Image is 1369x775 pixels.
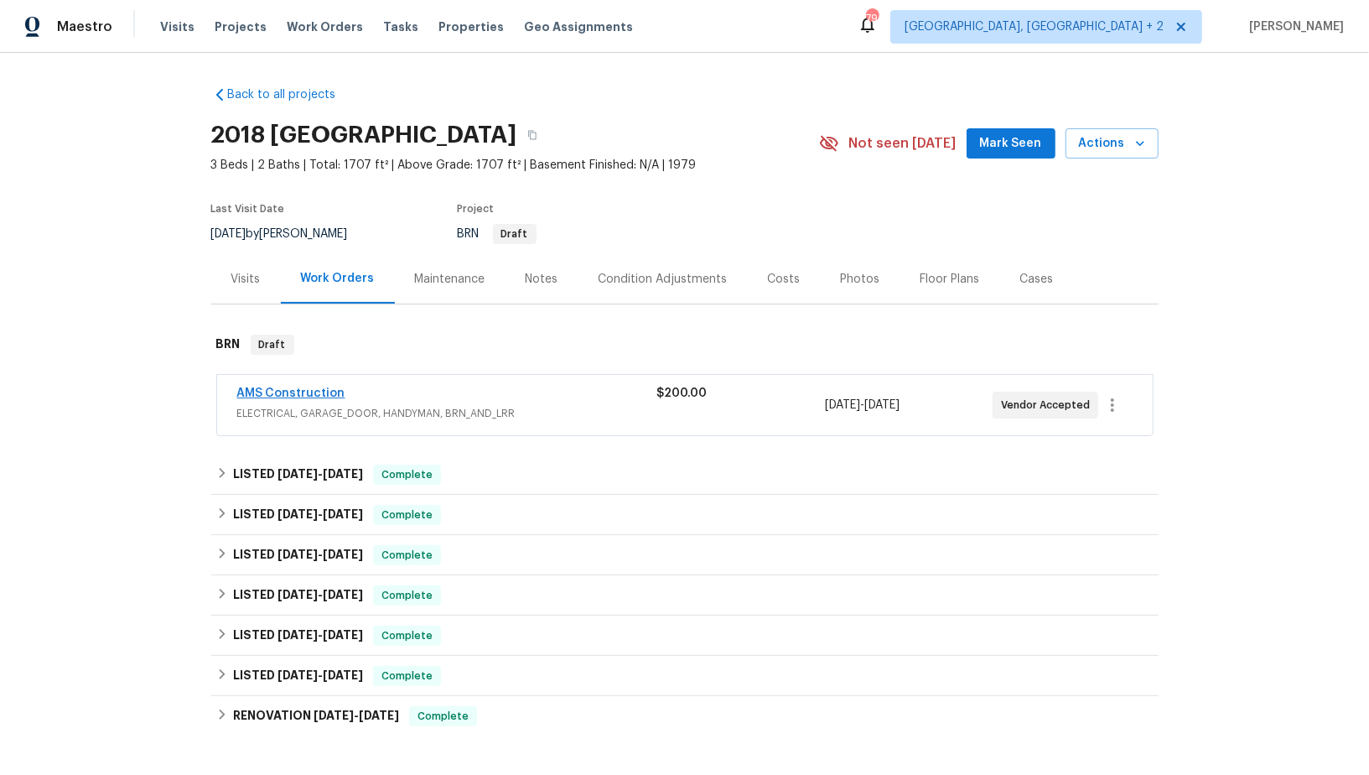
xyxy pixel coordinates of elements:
[517,120,547,150] button: Copy Address
[849,135,957,152] span: Not seen [DATE]
[237,405,657,422] span: ELECTRICAL, GARAGE_DOOR, HANDYMAN, BRN_AND_LRR
[920,271,980,288] div: Floor Plans
[233,666,363,686] h6: LISTED
[211,535,1159,575] div: LISTED [DATE]-[DATE]Complete
[233,545,363,565] h6: LISTED
[215,18,267,35] span: Projects
[866,10,878,27] div: 79
[1001,397,1097,414] span: Vendor Accepted
[211,228,246,240] span: [DATE]
[277,629,318,641] span: [DATE]
[458,204,495,214] span: Project
[314,710,354,721] span: [DATE]
[524,18,633,35] span: Geo Assignments
[599,271,728,288] div: Condition Adjustments
[277,508,318,520] span: [DATE]
[233,505,363,525] h6: LISTED
[375,507,439,523] span: Complete
[211,455,1159,495] div: LISTED [DATE]-[DATE]Complete
[277,468,363,480] span: -
[233,706,399,726] h6: RENOVATION
[277,549,363,560] span: -
[211,575,1159,616] div: LISTED [DATE]-[DATE]Complete
[252,336,293,353] span: Draft
[825,397,900,414] span: -
[905,18,1164,35] span: [GEOGRAPHIC_DATA], [GEOGRAPHIC_DATA] + 2
[864,399,900,411] span: [DATE]
[277,508,363,520] span: -
[375,587,439,604] span: Complete
[458,228,537,240] span: BRN
[323,508,363,520] span: [DATE]
[323,629,363,641] span: [DATE]
[57,18,112,35] span: Maestro
[233,465,363,485] h6: LISTED
[211,157,819,174] span: 3 Beds | 2 Baths | Total: 1707 ft² | Above Grade: 1707 ft² | Basement Finished: N/A | 1979
[231,271,261,288] div: Visits
[211,318,1159,372] div: BRN Draft
[277,549,318,560] span: [DATE]
[277,589,363,601] span: -
[383,21,418,33] span: Tasks
[277,669,318,681] span: [DATE]
[411,708,475,725] span: Complete
[211,224,368,244] div: by [PERSON_NAME]
[211,656,1159,696] div: LISTED [DATE]-[DATE]Complete
[495,229,535,239] span: Draft
[375,627,439,644] span: Complete
[233,626,363,646] h6: LISTED
[277,589,318,601] span: [DATE]
[415,271,485,288] div: Maintenance
[277,629,363,641] span: -
[1242,18,1344,35] span: [PERSON_NAME]
[216,335,241,355] h6: BRN
[375,466,439,483] span: Complete
[1079,133,1145,154] span: Actions
[841,271,880,288] div: Photos
[211,86,372,103] a: Back to all projects
[233,585,363,606] h6: LISTED
[375,668,439,684] span: Complete
[211,696,1159,736] div: RENOVATION [DATE]-[DATE]Complete
[277,669,363,681] span: -
[323,589,363,601] span: [DATE]
[1020,271,1054,288] div: Cases
[211,616,1159,656] div: LISTED [DATE]-[DATE]Complete
[438,18,504,35] span: Properties
[301,270,375,287] div: Work Orders
[211,495,1159,535] div: LISTED [DATE]-[DATE]Complete
[314,710,399,721] span: -
[287,18,363,35] span: Work Orders
[323,669,363,681] span: [DATE]
[980,133,1042,154] span: Mark Seen
[211,127,517,143] h2: 2018 [GEOGRAPHIC_DATA]
[768,271,801,288] div: Costs
[375,547,439,564] span: Complete
[323,549,363,560] span: [DATE]
[237,387,345,399] a: AMS Construction
[211,204,285,214] span: Last Visit Date
[323,468,363,480] span: [DATE]
[1066,128,1159,159] button: Actions
[160,18,194,35] span: Visits
[825,399,860,411] span: [DATE]
[526,271,558,288] div: Notes
[359,710,399,721] span: [DATE]
[967,128,1055,159] button: Mark Seen
[277,468,318,480] span: [DATE]
[657,387,708,399] span: $200.00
